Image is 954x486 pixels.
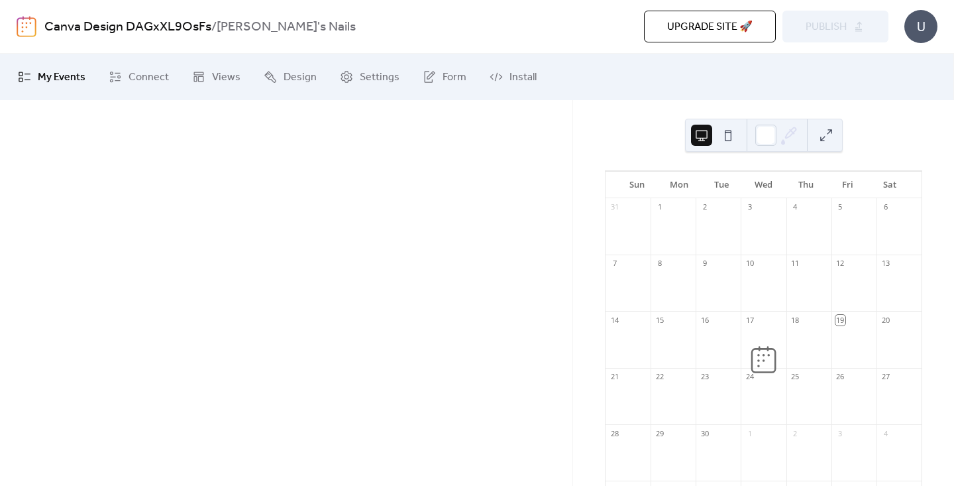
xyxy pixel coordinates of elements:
span: Views [212,70,240,86]
div: 7 [609,259,619,269]
div: 25 [790,372,800,382]
div: U [904,10,937,43]
div: 26 [835,372,845,382]
img: logo [17,16,36,37]
span: Upgrade site 🚀 [667,19,753,35]
div: 8 [655,259,664,269]
span: Settings [360,70,399,86]
span: Install [509,70,537,86]
span: My Events [38,70,85,86]
div: Mon [659,172,701,198]
div: 27 [880,372,890,382]
div: 3 [835,428,845,438]
div: Wed [743,172,785,198]
div: 30 [700,428,710,438]
button: Upgrade site 🚀 [644,11,776,42]
span: Form [443,70,466,86]
a: Views [182,59,250,95]
div: 28 [609,428,619,438]
div: 4 [790,202,800,212]
div: 24 [745,372,755,382]
div: 2 [700,202,710,212]
b: / [211,15,217,40]
div: 18 [790,315,800,325]
div: 13 [880,259,890,269]
div: Thu [784,172,827,198]
a: Form [413,59,476,95]
div: 10 [745,259,755,269]
div: 11 [790,259,800,269]
div: 4 [880,428,890,438]
div: 1 [655,202,664,212]
div: 14 [609,315,619,325]
a: Canva Design DAGxXL9OsFs [44,15,211,40]
div: 19 [835,315,845,325]
div: Fri [827,172,869,198]
a: Install [480,59,547,95]
span: Design [284,70,317,86]
div: 15 [655,315,664,325]
div: 1 [745,428,755,438]
div: 5 [835,202,845,212]
div: 3 [745,202,755,212]
div: 31 [609,202,619,212]
div: 23 [700,372,710,382]
div: 16 [700,315,710,325]
a: Settings [330,59,409,95]
a: My Events [8,59,95,95]
div: 17 [745,315,755,325]
a: Connect [99,59,179,95]
a: Design [254,59,327,95]
div: 2 [790,428,800,438]
div: Tue [700,172,743,198]
div: 12 [835,259,845,269]
b: [PERSON_NAME]'s Nails [217,15,356,40]
div: 6 [880,202,890,212]
div: 21 [609,372,619,382]
div: Sun [616,172,659,198]
div: Sat [869,172,911,198]
div: 29 [655,428,664,438]
span: Connect [129,70,169,86]
div: 9 [700,259,710,269]
div: 20 [880,315,890,325]
div: 22 [655,372,664,382]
